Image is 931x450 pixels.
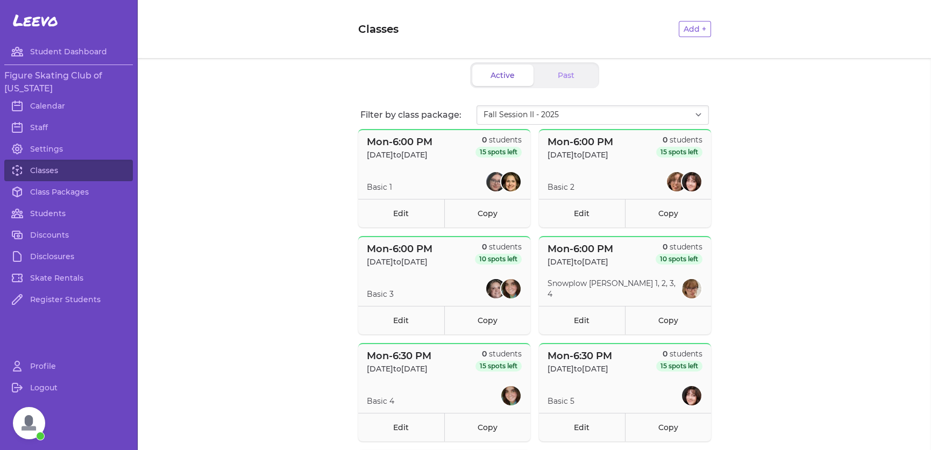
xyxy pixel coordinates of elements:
[358,413,444,441] a: Edit
[367,256,432,267] p: [DATE] to [DATE]
[444,306,530,334] a: Copy
[367,396,394,406] p: Basic 4
[663,135,667,145] span: 0
[360,109,477,122] p: Filter by class package:
[4,95,133,117] a: Calendar
[4,160,133,181] a: Classes
[13,11,58,30] span: Leevo
[548,348,612,363] p: Mon - 6:30 PM
[367,182,392,192] p: Basic 1
[13,407,45,439] a: Open chat
[656,134,702,145] p: students
[4,41,133,62] a: Student Dashboard
[656,348,702,359] p: students
[536,65,597,86] button: Past
[444,199,530,227] a: Copy
[656,147,702,158] span: 15 spots left
[548,149,613,160] p: [DATE] to [DATE]
[444,413,530,441] a: Copy
[663,242,667,252] span: 0
[358,199,444,227] a: Edit
[4,117,133,138] a: Staff
[482,135,487,145] span: 0
[367,134,432,149] p: Mon - 6:00 PM
[548,278,681,299] p: Snowplow [PERSON_NAME] 1, 2, 3, 4
[4,289,133,310] a: Register Students
[548,241,613,256] p: Mon - 6:00 PM
[475,147,522,158] span: 15 spots left
[548,182,574,192] p: Basic 2
[539,413,625,441] a: Edit
[4,138,133,160] a: Settings
[656,241,702,252] p: students
[4,246,133,267] a: Disclosures
[475,241,522,252] p: students
[679,21,711,37] button: Add +
[548,363,612,374] p: [DATE] to [DATE]
[4,355,133,377] a: Profile
[358,306,444,334] a: Edit
[4,224,133,246] a: Discounts
[656,254,702,265] span: 10 spots left
[482,349,487,359] span: 0
[482,242,487,252] span: 0
[367,149,432,160] p: [DATE] to [DATE]
[548,396,574,406] p: Basic 5
[625,199,711,227] a: Copy
[548,256,613,267] p: [DATE] to [DATE]
[539,306,625,334] a: Edit
[4,181,133,203] a: Class Packages
[475,348,522,359] p: students
[663,349,667,359] span: 0
[539,199,625,227] a: Edit
[367,348,431,363] p: Mon - 6:30 PM
[475,361,522,372] span: 15 spots left
[4,267,133,289] a: Skate Rentals
[548,134,613,149] p: Mon - 6:00 PM
[4,69,133,95] h3: Figure Skating Club of [US_STATE]
[625,306,711,334] a: Copy
[367,289,394,299] p: Basic 3
[475,134,522,145] p: students
[472,65,534,86] button: Active
[367,241,432,256] p: Mon - 6:00 PM
[367,363,431,374] p: [DATE] to [DATE]
[4,203,133,224] a: Students
[4,377,133,398] a: Logout
[625,413,711,441] a: Copy
[656,361,702,372] span: 15 spots left
[475,254,522,265] span: 10 spots left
